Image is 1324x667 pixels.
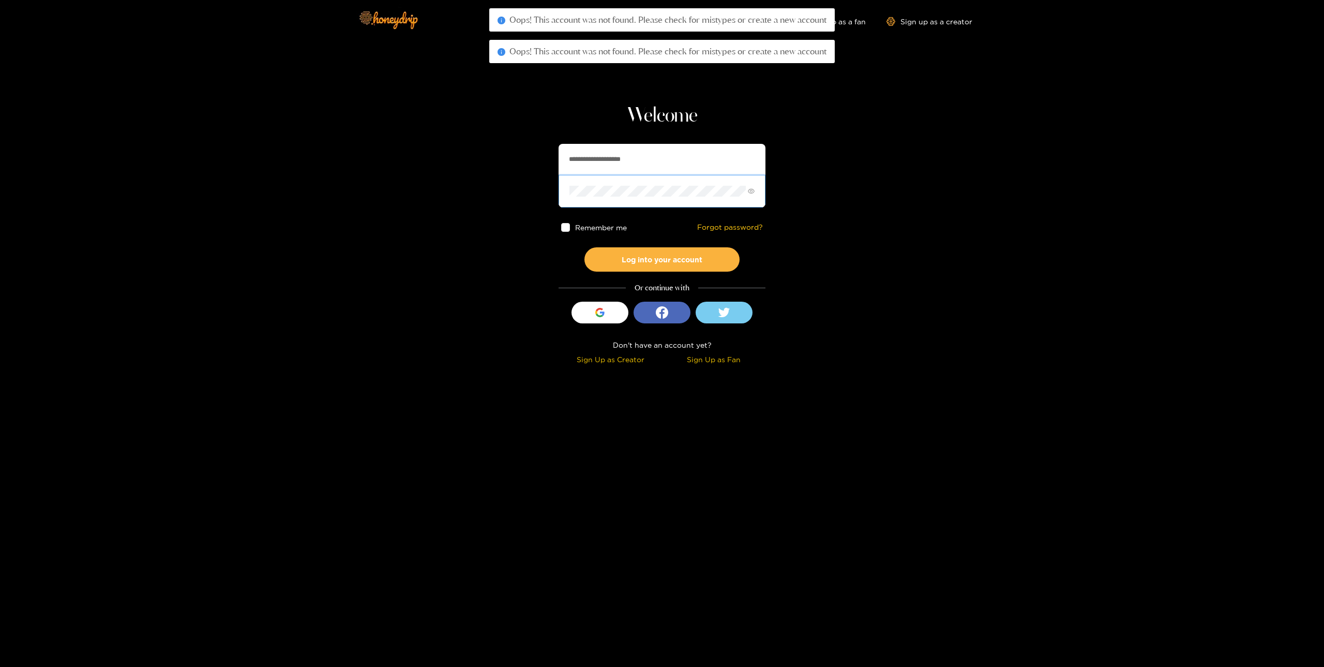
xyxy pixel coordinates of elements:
[498,17,505,24] span: info-circle
[509,46,826,56] span: Oops! This account was not found. Please check for mistypes or create a new account
[748,188,755,195] span: eye
[697,223,763,232] a: Forgot password?
[559,103,765,128] h1: Welcome
[509,14,826,25] span: Oops! This account was not found. Please check for mistypes or create a new account
[584,247,740,272] button: Log into your account
[575,224,627,231] span: Remember me
[561,353,659,365] div: Sign Up as Creator
[498,48,505,56] span: info-circle
[559,282,765,294] div: Or continue with
[559,339,765,351] div: Don't have an account yet?
[886,17,972,26] a: Sign up as a creator
[665,353,763,365] div: Sign Up as Fan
